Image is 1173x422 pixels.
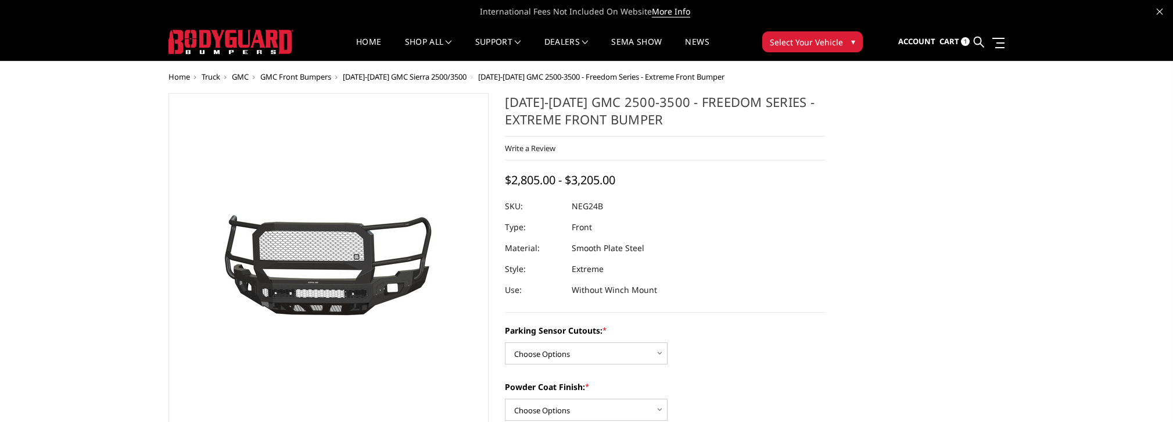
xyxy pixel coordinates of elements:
dt: Use: [505,280,563,301]
a: Truck [202,71,220,82]
dt: Type: [505,217,563,238]
dd: Front [572,217,592,238]
a: Dealers [544,38,589,60]
a: SEMA Show [611,38,662,60]
span: ▾ [851,35,855,48]
dt: Style: [505,259,563,280]
a: GMC [232,71,249,82]
a: Account [898,26,935,58]
a: Home [356,38,381,60]
a: News [685,38,709,60]
a: [DATE]-[DATE] GMC Sierra 2500/3500 [343,71,467,82]
span: $2,805.00 - $3,205.00 [505,172,615,188]
span: Account [898,36,935,47]
a: Cart 1 [939,26,970,58]
span: Cart [939,36,959,47]
label: Powder Coat Finish: [505,381,826,393]
label: Parking Sensor Cutouts: [505,324,826,337]
a: shop all [405,38,452,60]
a: More Info [652,6,690,17]
dt: Material: [505,238,563,259]
dd: NEG24B [572,196,603,217]
a: Home [168,71,190,82]
dd: Smooth Plate Steel [572,238,644,259]
span: [DATE]-[DATE] GMC 2500-3500 - Freedom Series - Extreme Front Bumper [478,71,724,82]
span: 1 [961,37,970,46]
a: Support [475,38,521,60]
dd: Extreme [572,259,604,280]
button: Select Your Vehicle [762,31,863,52]
span: Select Your Vehicle [770,36,843,48]
a: GMC Front Bumpers [260,71,331,82]
dd: Without Winch Mount [572,280,657,301]
a: Write a Review [505,143,555,153]
img: BODYGUARD BUMPERS [168,30,293,54]
h1: [DATE]-[DATE] GMC 2500-3500 - Freedom Series - Extreme Front Bumper [505,93,826,137]
dt: SKU: [505,196,563,217]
